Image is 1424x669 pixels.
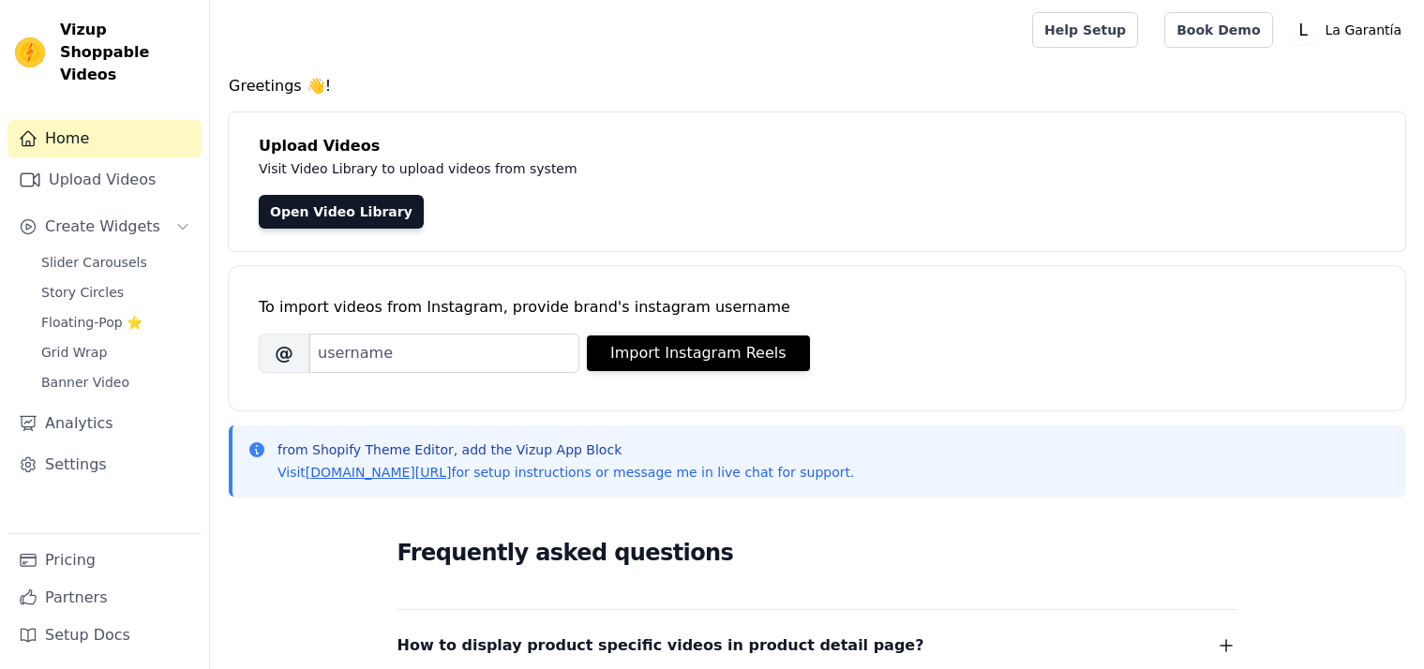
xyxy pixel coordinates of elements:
[60,19,194,86] span: Vizup Shoppable Videos
[587,335,810,371] button: Import Instagram Reels
[30,369,202,395] a: Banner Video
[7,208,202,245] button: Create Widgets
[30,309,202,335] a: Floating-Pop ⭐
[259,334,309,373] span: @
[41,373,129,392] span: Banner Video
[7,120,202,157] a: Home
[397,534,1237,572] h2: Frequently asked questions
[309,334,579,373] input: username
[30,279,202,305] a: Story Circles
[30,339,202,365] a: Grid Wrap
[15,37,45,67] img: Vizup
[259,296,1375,319] div: To import videos from Instagram, provide brand's instagram username
[306,465,452,480] a: [DOMAIN_NAME][URL]
[277,463,854,482] p: Visit for setup instructions or message me in live chat for support.
[259,135,1375,157] h4: Upload Videos
[7,542,202,579] a: Pricing
[1032,12,1138,48] a: Help Setup
[7,617,202,654] a: Setup Docs
[7,161,202,199] a: Upload Videos
[7,446,202,483] a: Settings
[259,195,424,229] a: Open Video Library
[7,579,202,617] a: Partners
[1318,13,1409,47] p: La Garantía
[41,253,147,272] span: Slider Carousels
[41,283,124,302] span: Story Circles
[397,632,924,659] span: How to display product specific videos in product detail page?
[259,157,1099,180] p: Visit Video Library to upload videos from system
[229,75,1405,97] h4: Greetings 👋!
[1298,21,1308,39] text: L
[45,216,160,238] span: Create Widgets
[277,440,854,459] p: from Shopify Theme Editor, add the Vizup App Block
[41,343,107,362] span: Grid Wrap
[41,313,142,332] span: Floating-Pop ⭐
[1288,13,1409,47] button: L La Garantía
[1164,12,1272,48] a: Book Demo
[7,405,202,442] a: Analytics
[397,632,1237,659] button: How to display product specific videos in product detail page?
[30,249,202,275] a: Slider Carousels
